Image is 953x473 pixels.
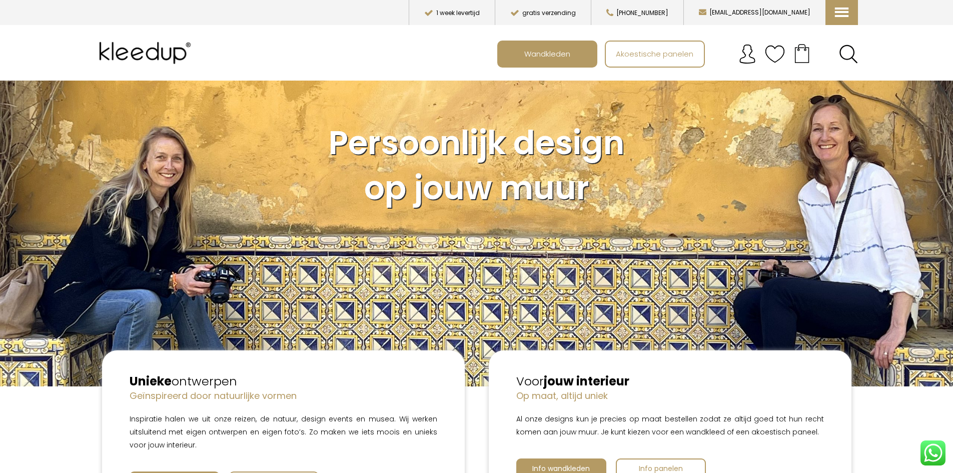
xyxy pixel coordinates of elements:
h4: Op maat, altijd uniek [516,389,824,402]
a: Your cart [785,41,819,66]
a: Search [839,45,858,64]
p: Al onze designs kun je precies op maat bestellen zodat ze altijd goed tot hun recht komen aan jou... [516,412,824,438]
span: Wandkleden [519,44,576,63]
img: Kleedup [96,33,199,73]
a: Akoestische panelen [606,42,704,67]
h4: Geïnspireerd door natuurlijke vormen [130,389,437,402]
img: account.svg [737,44,757,64]
a: Wandkleden [498,42,596,67]
span: Persoonlijk design [329,120,624,166]
span: Akoestische panelen [610,44,699,63]
span: op jouw muur [364,165,589,211]
p: Inspiratie halen we uit onze reizen, de natuur, design events en musea. Wij werken uitsluitend me... [130,412,437,451]
img: verlanglijstje.svg [765,44,785,64]
nav: Main menu [497,41,865,68]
